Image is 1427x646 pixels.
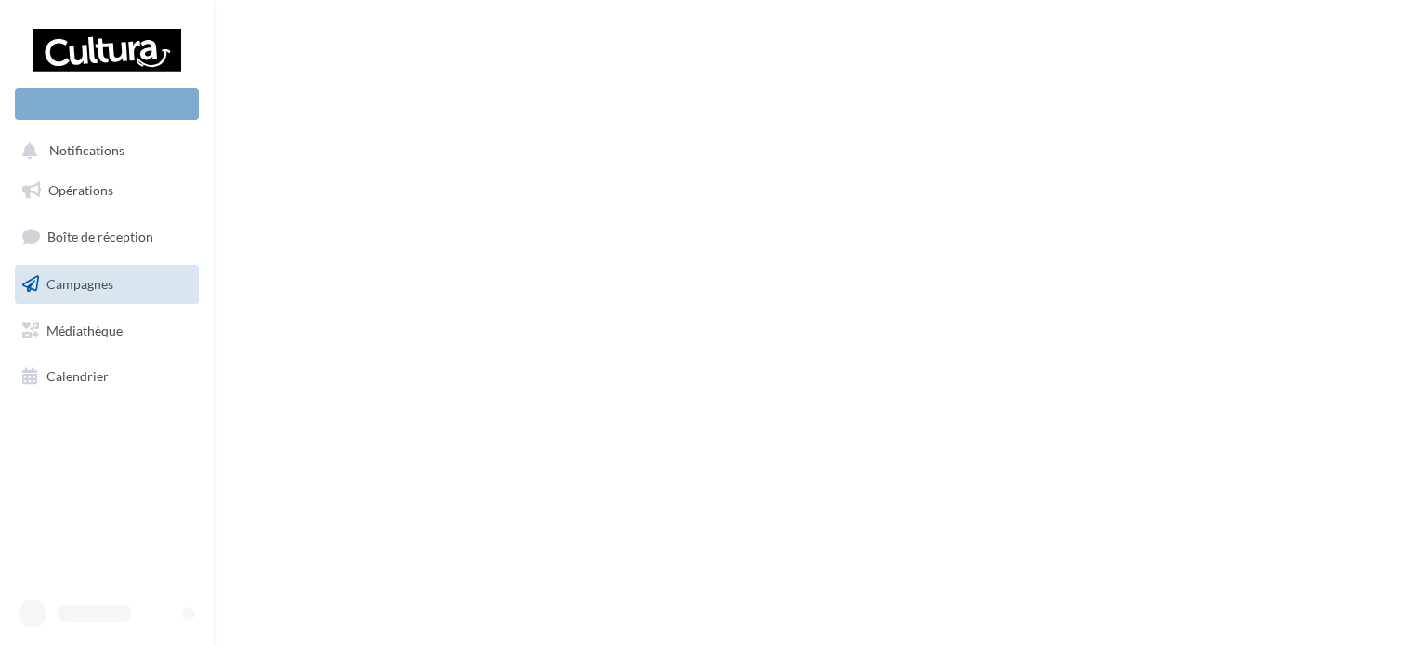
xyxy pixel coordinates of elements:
div: Nouvelle campagne [15,88,199,120]
a: Campagnes [11,265,203,304]
a: Médiathèque [11,311,203,350]
span: Calendrier [46,368,109,384]
span: Campagnes [46,276,113,292]
span: Opérations [48,182,113,198]
a: Calendrier [11,357,203,396]
span: Notifications [49,143,124,159]
span: Médiathèque [46,322,123,337]
a: Boîte de réception [11,217,203,257]
span: Boîte de réception [47,229,153,244]
a: Opérations [11,171,203,210]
